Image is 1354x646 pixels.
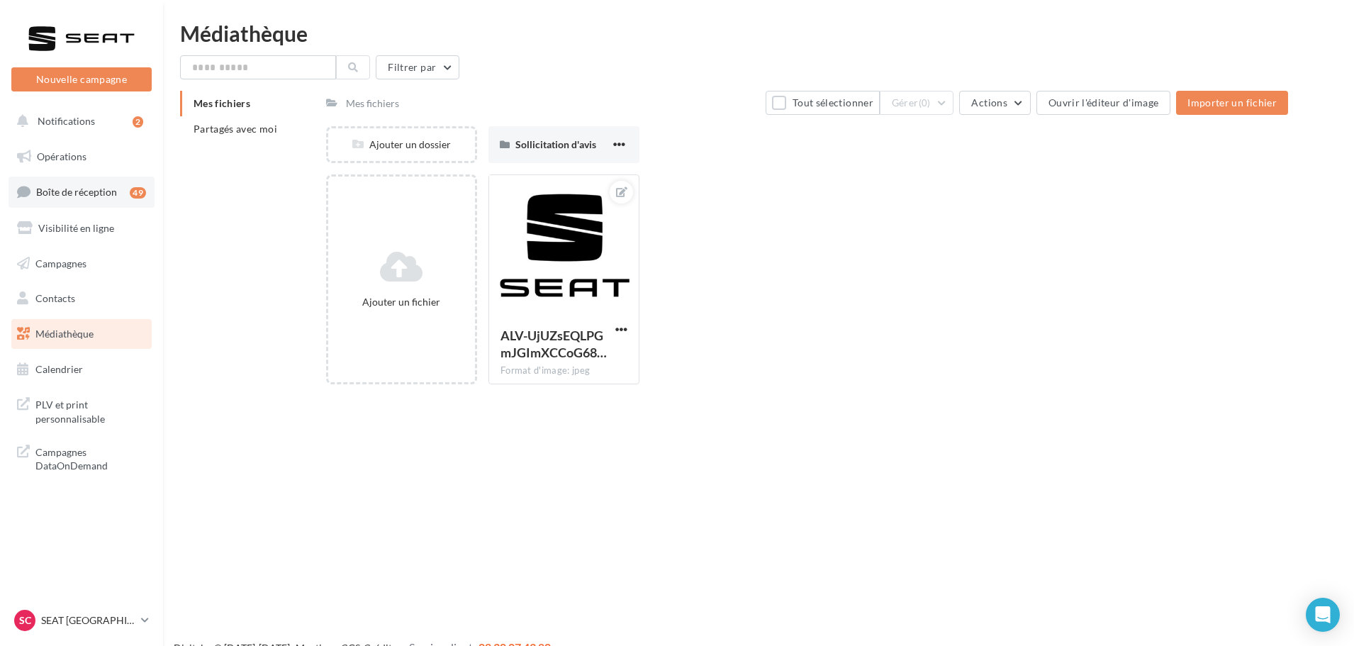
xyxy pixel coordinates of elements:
button: Tout sélectionner [766,91,879,115]
span: Boîte de réception [36,186,117,198]
button: Ouvrir l'éditeur d'image [1036,91,1170,115]
span: Campagnes [35,257,86,269]
span: Contacts [35,292,75,304]
span: Actions [971,96,1007,108]
a: SC SEAT [GEOGRAPHIC_DATA] [11,607,152,634]
span: Notifications [38,115,95,127]
a: Campagnes [9,249,155,279]
button: Importer un fichier [1176,91,1288,115]
a: Opérations [9,142,155,172]
button: Notifications 2 [9,106,149,136]
span: Médiathèque [35,328,94,340]
div: Format d'image: jpeg [500,364,627,377]
div: Ajouter un fichier [334,295,469,309]
a: Boîte de réception49 [9,177,155,207]
a: Calendrier [9,355,155,384]
span: SC [19,613,31,628]
a: Visibilité en ligne [9,213,155,243]
a: Contacts [9,284,155,313]
span: Opérations [37,150,86,162]
a: PLV et print personnalisable [9,389,155,431]
span: ALV-UjUZsEQLPGmJGImXCCoG682WoEmBjLk3wwLMN3_KWTNxrwGqr022 [500,328,607,360]
span: Importer un fichier [1187,96,1277,108]
span: (0) [919,97,931,108]
a: Médiathèque [9,319,155,349]
button: Nouvelle campagne [11,67,152,91]
a: Campagnes DataOnDemand [9,437,155,479]
div: Open Intercom Messenger [1306,598,1340,632]
button: Gérer(0) [880,91,954,115]
div: Médiathèque [180,23,1337,44]
div: Ajouter un dossier [328,138,475,152]
span: Calendrier [35,363,83,375]
span: Mes fichiers [194,97,250,109]
p: SEAT [GEOGRAPHIC_DATA] [41,613,135,628]
span: PLV et print personnalisable [35,395,146,425]
div: Mes fichiers [346,96,399,111]
div: 2 [133,116,143,128]
button: Filtrer par [376,55,459,79]
button: Actions [959,91,1030,115]
span: Campagnes DataOnDemand [35,442,146,473]
div: 49 [130,187,146,199]
span: Partagés avec moi [194,123,277,135]
span: Visibilité en ligne [38,222,114,234]
span: Sollicitation d'avis [515,138,596,150]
